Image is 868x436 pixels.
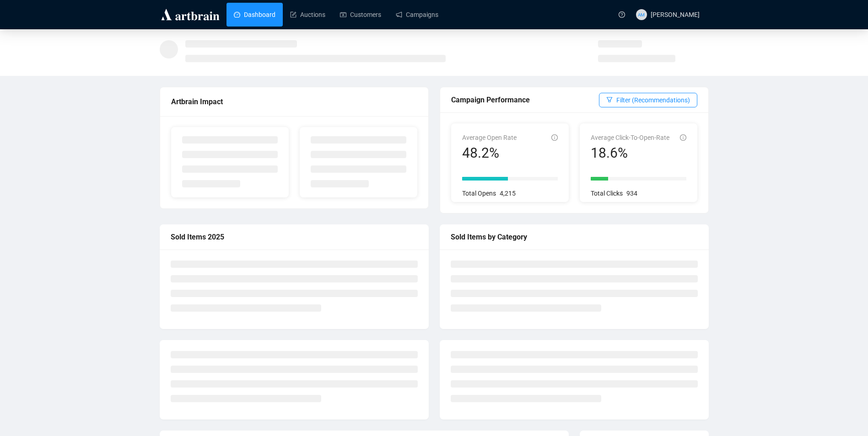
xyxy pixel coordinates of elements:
[680,134,686,141] span: info-circle
[551,134,558,141] span: info-circle
[500,190,516,197] span: 4,215
[396,3,438,27] a: Campaigns
[619,11,625,18] span: question-circle
[234,3,275,27] a: Dashboard
[638,11,645,18] span: AM
[451,231,698,243] div: Sold Items by Category
[599,93,697,107] button: Filter (Recommendations)
[651,11,700,18] span: [PERSON_NAME]
[462,190,496,197] span: Total Opens
[171,231,418,243] div: Sold Items 2025
[340,3,381,27] a: Customers
[462,144,517,162] div: 48.2%
[591,134,669,141] span: Average Click-To-Open-Rate
[591,190,623,197] span: Total Clicks
[160,7,221,22] img: logo
[290,3,325,27] a: Auctions
[626,190,637,197] span: 934
[606,96,613,103] span: filter
[171,96,417,107] div: Artbrain Impact
[591,144,669,162] div: 18.6%
[616,95,690,105] span: Filter (Recommendations)
[451,94,599,106] div: Campaign Performance
[462,134,517,141] span: Average Open Rate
